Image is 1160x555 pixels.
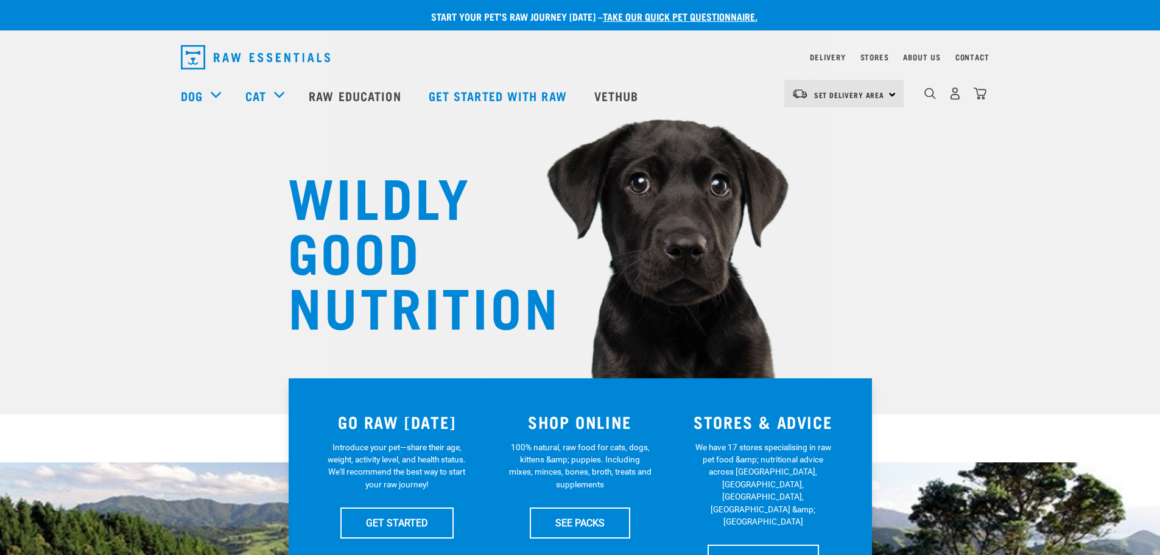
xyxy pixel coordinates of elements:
[417,71,582,120] a: Get started with Raw
[508,441,652,491] p: 100% natural, raw food for cats, dogs, kittens &amp; puppies. Including mixes, minces, bones, bro...
[245,87,266,105] a: Cat
[288,168,532,332] h1: WILDLY GOOD NUTRITION
[496,412,664,431] h3: SHOP ONLINE
[814,93,885,97] span: Set Delivery Area
[679,412,848,431] h3: STORES & ADVICE
[603,13,758,19] a: take our quick pet questionnaire.
[297,71,416,120] a: Raw Education
[181,87,203,105] a: Dog
[692,441,835,528] p: We have 17 stores specialising in raw pet food &amp; nutritional advice across [GEOGRAPHIC_DATA],...
[181,45,330,69] img: Raw Essentials Logo
[313,412,482,431] h3: GO RAW [DATE]
[792,88,808,99] img: van-moving.png
[924,88,936,99] img: home-icon-1@2x.png
[171,40,990,74] nav: dropdown navigation
[860,55,889,59] a: Stores
[530,507,630,538] a: SEE PACKS
[949,87,961,100] img: user.png
[325,441,468,491] p: Introduce your pet—share their age, weight, activity level, and health status. We'll recommend th...
[955,55,990,59] a: Contact
[582,71,654,120] a: Vethub
[810,55,845,59] a: Delivery
[974,87,986,100] img: home-icon@2x.png
[340,507,454,538] a: GET STARTED
[903,55,940,59] a: About Us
